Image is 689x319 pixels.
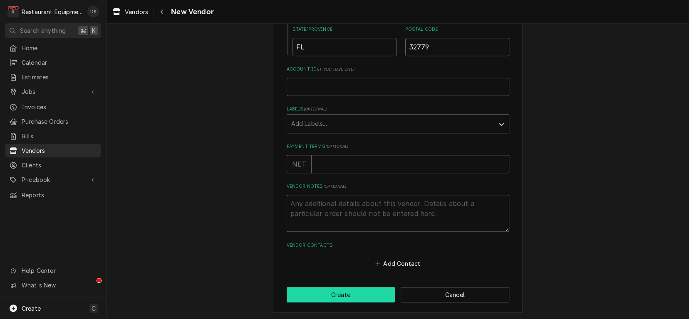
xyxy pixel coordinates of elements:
[401,287,509,302] button: Cancel
[22,87,84,96] span: Jobs
[5,23,101,38] button: Search anything⌘K
[22,281,96,290] span: What's New
[22,175,84,184] span: Pricebook
[303,107,327,111] span: ( optional )
[7,6,19,17] div: Restaurant Equipment Diagnostics's Avatar
[287,242,509,249] label: Vendor Contacts
[22,44,97,52] span: Home
[5,144,101,157] a: Vendors
[325,144,349,149] span: ( optional )
[22,117,97,126] span: Purchase Orders
[5,100,101,114] a: Invoices
[287,287,509,302] div: Button Group
[287,155,312,173] div: NET
[92,26,96,35] span: K
[22,266,96,275] span: Help Center
[155,5,169,18] button: Navigate back
[5,188,101,202] a: Reports
[22,103,97,111] span: Invoices
[20,26,66,35] span: Search anything
[287,287,509,302] div: Button Group Row
[22,146,97,155] span: Vendors
[22,7,83,16] div: Restaurant Equipment Diagnostics
[87,6,99,17] div: Derek Stewart's Avatar
[22,161,97,169] span: Clients
[5,278,101,292] a: Go to What's New
[405,26,509,56] div: Postal Code
[22,58,97,67] span: Calendar
[287,143,509,150] label: Payment Terms
[287,143,509,173] div: Payment Terms
[317,67,354,71] span: ( if you have one )
[5,173,101,186] a: Go to Pricebook
[5,70,101,84] a: Estimates
[92,304,96,313] span: C
[287,242,509,270] div: Vendor Contacts
[22,73,97,81] span: Estimates
[80,26,86,35] span: ⌘
[7,6,19,17] div: R
[5,56,101,69] a: Calendar
[292,26,397,56] div: State/Province
[5,41,101,55] a: Home
[169,6,214,17] span: New Vendor
[125,7,148,16] span: Vendors
[5,158,101,172] a: Clients
[292,26,397,33] label: State/Province
[109,5,151,19] a: Vendors
[5,129,101,143] a: Bills
[287,66,509,96] div: Account ID
[287,183,509,190] label: Vendor Notes
[287,66,509,73] label: Account ID
[5,264,101,277] a: Go to Help Center
[87,6,99,17] div: DS
[287,183,509,232] div: Vendor Notes
[5,85,101,98] a: Go to Jobs
[405,26,509,33] label: Postal Code
[287,106,509,113] label: Labels
[287,287,395,302] button: Create
[323,184,346,189] span: ( optional )
[374,258,421,270] button: Add Contact
[22,191,97,199] span: Reports
[22,305,41,312] span: Create
[287,106,509,133] div: Labels
[5,115,101,128] a: Purchase Orders
[22,132,97,140] span: Bills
